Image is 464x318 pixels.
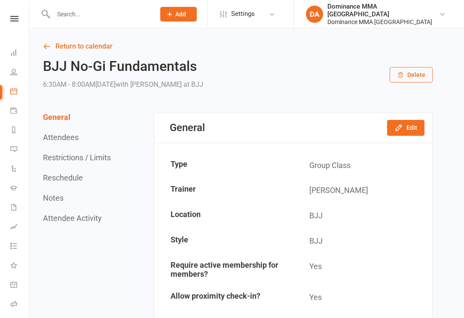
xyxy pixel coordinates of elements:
input: Search... [51,8,149,20]
a: Return to calendar [43,40,433,52]
span: Settings [231,4,255,24]
a: Calendar [10,83,30,102]
a: Assessments [10,218,30,237]
td: Location [155,204,293,228]
button: Edit [387,120,424,135]
a: Payments [10,102,30,121]
td: Yes [294,254,432,284]
td: Style [155,229,293,254]
h2: BJJ No-Gi Fundamentals [43,59,203,74]
div: Dominance MMA [GEOGRAPHIC_DATA] [327,3,439,18]
span: at BJJ [183,80,203,89]
button: Attendees [43,133,79,142]
button: Delete [390,67,433,83]
button: Reschedule [43,173,83,182]
a: General attendance kiosk mode [10,276,30,295]
td: Type [155,153,293,178]
button: General [43,113,70,122]
td: Allow proximity check-in? [155,285,293,310]
div: DA [306,6,323,23]
td: BJJ [294,229,432,254]
a: Dashboard [10,44,30,63]
td: Require active membership for members? [155,254,293,284]
span: Add [175,11,186,18]
a: People [10,63,30,83]
td: Group Class [294,153,432,178]
button: Attendee Activity [43,214,102,223]
a: Roll call kiosk mode [10,295,30,315]
span: with [PERSON_NAME] [116,80,182,89]
div: 6:30AM - 8:00AM[DATE] [43,79,203,91]
td: BJJ [294,204,432,228]
button: Restrictions / Limits [43,153,111,162]
a: Reports [10,121,30,141]
button: Notes [43,193,64,202]
a: What's New [10,257,30,276]
div: General [170,122,205,134]
td: Trainer [155,178,293,203]
button: Add [160,7,197,21]
div: Dominance MMA [GEOGRAPHIC_DATA] [327,18,439,26]
td: Yes [294,285,432,310]
td: [PERSON_NAME] [294,178,432,203]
